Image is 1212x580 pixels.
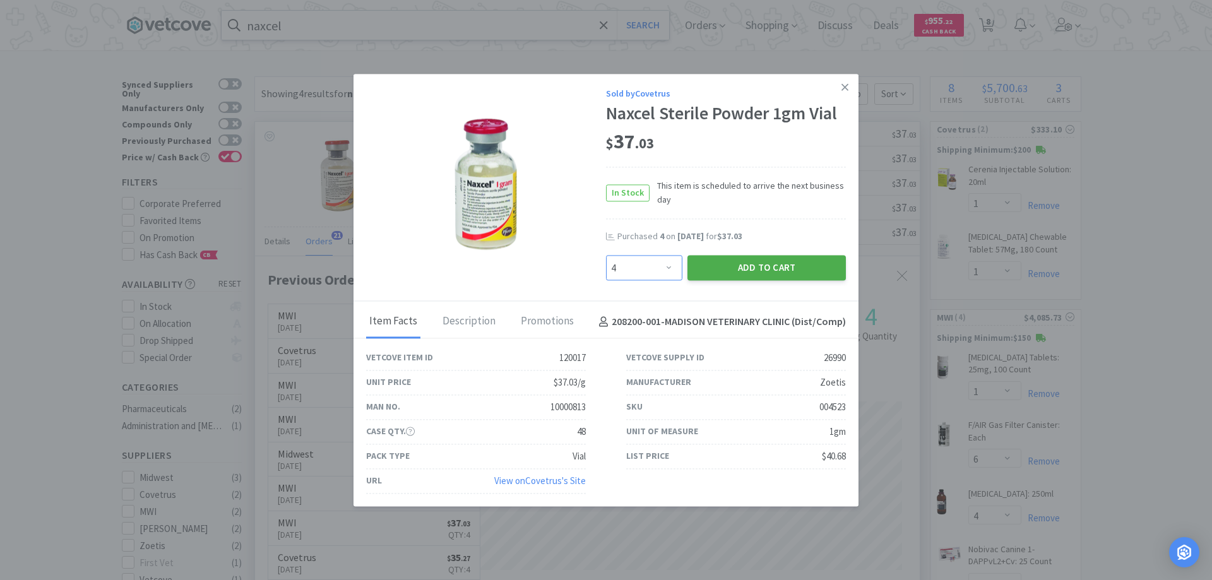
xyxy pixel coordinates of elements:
[626,449,669,463] div: List Price
[439,307,499,338] div: Description
[606,129,654,155] span: 37
[626,376,691,389] div: Manufacturer
[606,135,614,153] span: $
[822,449,846,464] div: $40.68
[366,474,382,488] div: URL
[626,425,698,439] div: Unit of Measure
[1169,537,1199,567] div: Open Intercom Messenger
[607,185,649,201] span: In Stock
[494,475,586,487] a: View onCovetrus's Site
[660,230,664,242] span: 4
[819,399,846,415] div: 004523
[366,351,433,365] div: Vetcove Item ID
[366,425,415,439] div: Case Qty.
[617,230,846,243] div: Purchased on for
[717,230,742,242] span: $37.03
[554,375,586,390] div: $37.03/g
[677,230,704,242] span: [DATE]
[594,314,846,331] h4: 208200-001 - MADISON VETERINARY CLINIC (Dist/Comp)
[366,307,420,338] div: Item Facts
[687,256,846,281] button: Add to Cart
[366,400,400,414] div: Man No.
[626,351,704,365] div: Vetcove Supply ID
[626,400,643,414] div: SKU
[518,307,577,338] div: Promotions
[573,449,586,464] div: Vial
[577,424,586,439] div: 48
[407,105,565,263] img: b1dd38edf28e45299801d87883a4b6f6_26990.png
[820,375,846,390] div: Zoetis
[550,399,586,415] div: 10000813
[824,350,846,365] div: 26990
[829,424,846,439] div: 1gm
[366,449,410,463] div: Pack Type
[650,179,846,208] span: This item is scheduled to arrive the next business day
[606,103,846,124] div: Naxcel Sterile Powder 1gm Vial
[366,376,411,389] div: Unit Price
[559,350,586,365] div: 120017
[606,86,846,100] div: Sold by Covetrus
[635,135,654,153] span: . 03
